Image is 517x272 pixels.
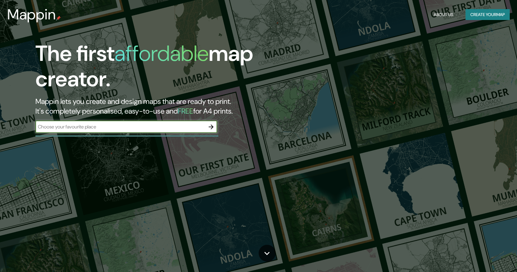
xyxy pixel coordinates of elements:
button: About Us [431,9,456,20]
input: Choose your favourite place [35,123,205,130]
button: Create yourmap [466,9,510,20]
h2: Mappin lets you create and design maps that are ready to print. It's completely personalised, eas... [35,97,294,116]
img: mappin-pin [56,16,61,21]
h3: Mappin [7,6,56,23]
h1: The first map creator. [35,41,294,97]
h5: FREE [178,106,193,116]
h1: affordable [114,39,209,68]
